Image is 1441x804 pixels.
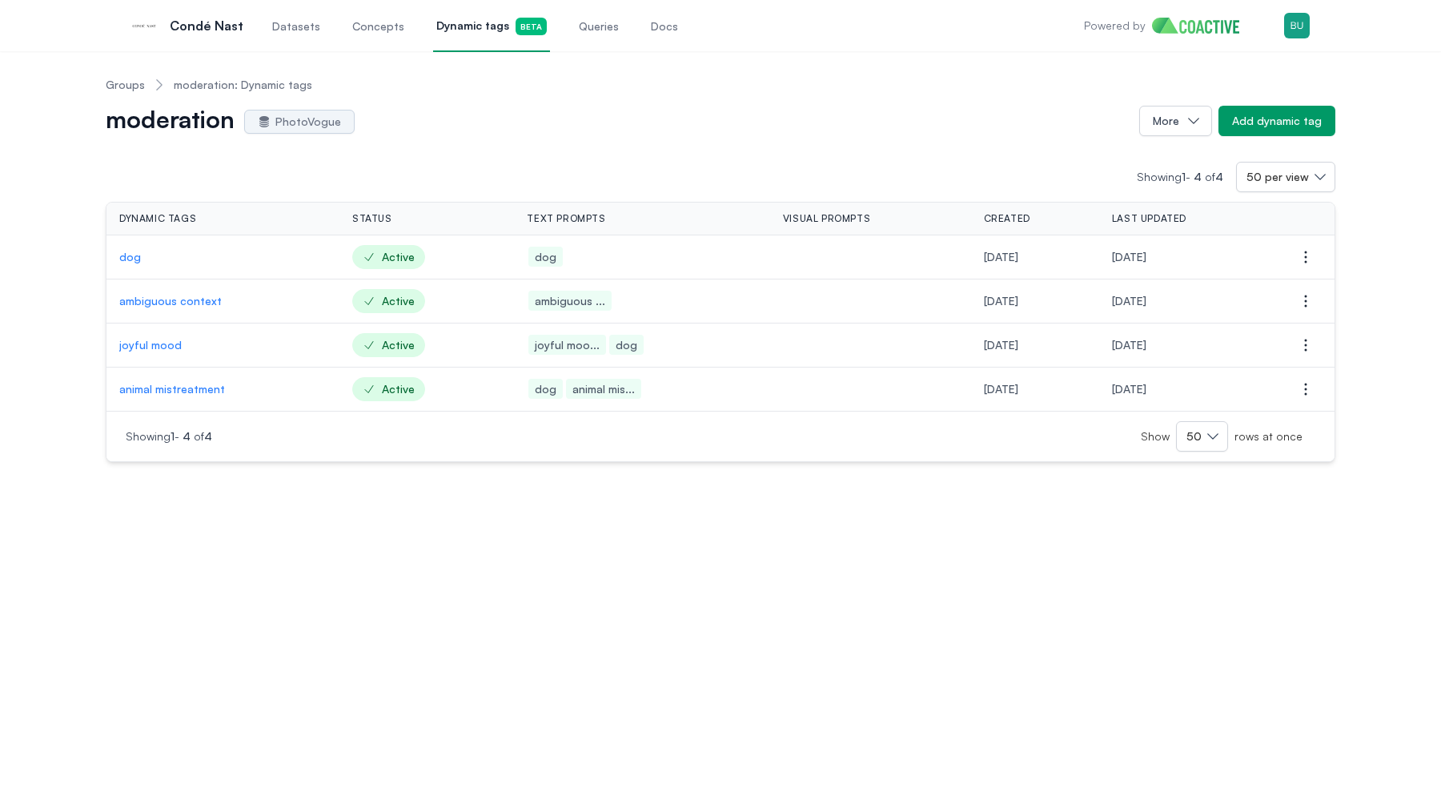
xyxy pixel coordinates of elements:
button: 50 per view [1236,162,1335,192]
span: Show [1141,428,1176,444]
span: Friday, August 8, 2025 at 9:57:36 PM UTC [984,338,1018,352]
span: Active [352,289,425,313]
span: Active [352,245,425,269]
p: Showing - [1137,169,1236,185]
div: Add dynamic tag [1232,113,1322,129]
span: PhotoVogue [275,114,341,130]
img: Menu for the logged in user [1284,13,1310,38]
a: Groups [106,77,145,93]
span: 4 [183,429,191,443]
a: ambiguous context [119,293,327,309]
span: Friday, August 8, 2025 at 9:59:04 PM UTC [1112,294,1146,308]
span: Friday, August 8, 2025 at 9:58:59 PM UTC [1112,250,1146,263]
span: animal mis... [566,379,641,399]
span: Created [984,212,1030,225]
a: animal mistreatment [119,381,327,397]
span: 4 [204,429,212,443]
img: Home [1152,18,1252,34]
span: Visual prompts [783,212,870,225]
span: Queries [579,18,619,34]
span: dog [609,335,644,355]
span: of [1205,170,1223,183]
span: Status [352,212,392,225]
span: Active [352,333,425,357]
span: Friday, August 8, 2025 at 9:57:36 PM UTC [984,382,1018,396]
span: Active [352,377,425,401]
span: Datasets [272,18,320,34]
span: joyful moo... [528,335,606,355]
a: PhotoVogue [244,110,355,134]
button: More [1139,106,1212,136]
span: moderation: Dynamic tags [174,77,312,93]
span: Text prompts [527,212,605,225]
span: Friday, August 8, 2025 at 9:57:36 PM UTC [984,250,1018,263]
img: Condé Nast [131,13,157,38]
span: ambiguous ... [528,291,612,311]
span: of [194,429,212,443]
span: 50 [1186,428,1202,444]
p: Condé Nast [170,16,243,35]
p: Showing - [126,428,522,444]
span: Concepts [352,18,404,34]
span: 1 [1182,170,1186,183]
p: Powered by [1084,18,1146,34]
button: Add dynamic tag [1218,106,1335,136]
h1: moderation [106,108,235,134]
nav: Breadcrumb [106,64,1335,106]
span: Last updated [1112,212,1186,225]
span: Beta [516,18,547,35]
span: Dynamic tags [119,212,196,225]
span: Friday, August 8, 2025 at 10:37:32 PM UTC [1112,382,1146,396]
span: dog [528,379,563,399]
span: Friday, August 8, 2025 at 10:38:51 PM UTC [1112,338,1146,352]
a: dog [119,249,327,265]
span: 1 [171,429,175,443]
span: dog [528,247,563,267]
button: 50 [1176,421,1228,452]
span: Friday, August 8, 2025 at 9:57:36 PM UTC [984,294,1018,308]
span: 50 per view [1246,169,1309,185]
span: rows at once [1228,428,1303,444]
span: 4 [1194,170,1202,183]
a: joyful mood [119,337,327,353]
span: Dynamic tags [436,18,547,35]
span: 4 [1215,170,1223,183]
